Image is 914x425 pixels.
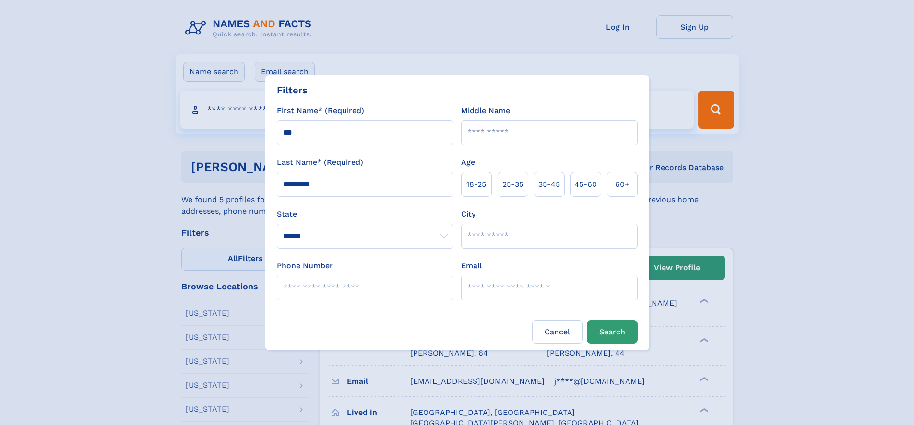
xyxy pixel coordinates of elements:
[461,157,475,168] label: Age
[615,179,629,190] span: 60+
[587,320,638,344] button: Search
[532,320,583,344] label: Cancel
[574,179,597,190] span: 45‑60
[538,179,560,190] span: 35‑45
[466,179,486,190] span: 18‑25
[277,105,364,116] label: First Name* (Required)
[461,105,510,116] label: Middle Name
[277,157,363,168] label: Last Name* (Required)
[461,260,482,272] label: Email
[502,179,523,190] span: 25‑35
[277,83,308,97] div: Filters
[277,260,333,272] label: Phone Number
[277,208,453,220] label: State
[461,208,475,220] label: City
